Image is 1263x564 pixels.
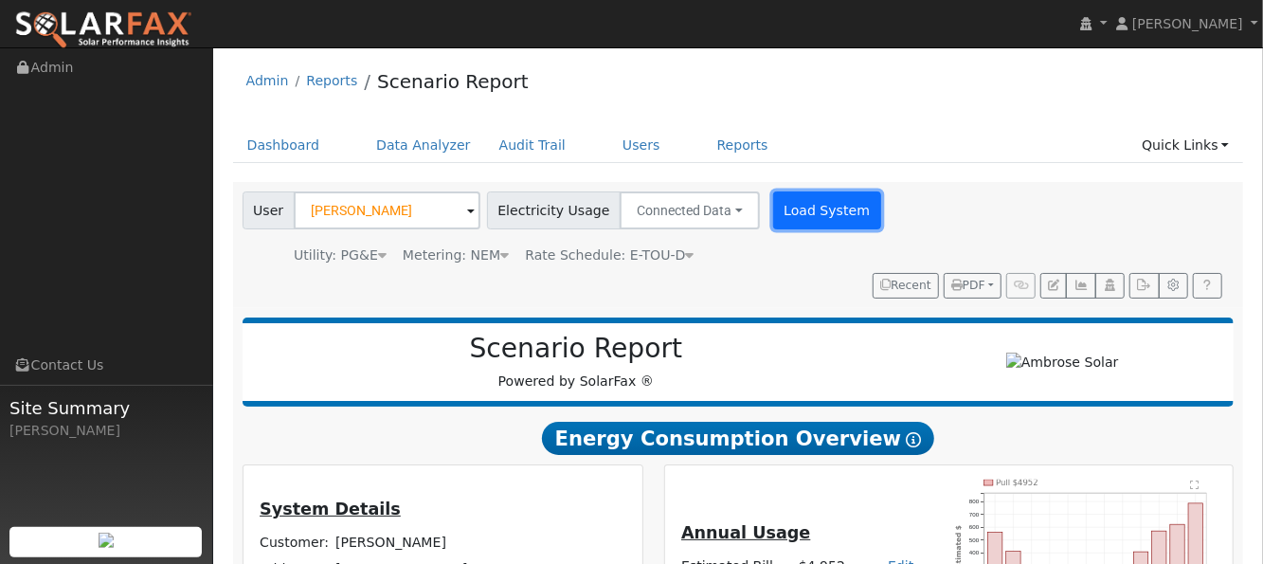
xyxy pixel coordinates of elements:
text: 500 [970,537,981,543]
span: Site Summary [9,395,203,421]
text: 400 [970,549,981,555]
a: Help Link [1193,273,1222,300]
button: Load System [773,191,881,229]
div: Powered by SolarFax ® [252,333,901,391]
span: Electricity Usage [487,191,621,229]
text: 700 [970,510,981,517]
span: User [243,191,295,229]
u: System Details [260,500,401,519]
button: Multi-Series Graph [1066,273,1095,300]
div: [PERSON_NAME] [9,421,203,441]
div: Utility: PG&E [294,246,387,265]
button: Recent [873,273,939,300]
a: Audit Trail [485,128,580,163]
i: Show Help [906,432,921,447]
button: Export Interval Data [1129,273,1159,300]
button: Settings [1159,273,1188,300]
a: Scenario Report [377,70,529,93]
button: Login As [1095,273,1125,300]
td: [PERSON_NAME] [333,530,630,556]
text: Pull $4952 [997,478,1039,487]
a: Reports [703,128,783,163]
img: retrieve [99,533,114,548]
button: Edit User [1040,273,1067,300]
text: 800 [970,498,981,504]
div: Metering: NEM [403,246,509,265]
button: PDF [944,273,1001,300]
td: Customer: [257,530,333,556]
span: PDF [951,279,985,292]
h2: Scenario Report [262,333,891,365]
span: Energy Consumption Overview [542,422,934,456]
a: Dashboard [233,128,334,163]
a: Data Analyzer [362,128,485,163]
text: 600 [970,523,981,530]
text:  [1192,480,1200,489]
a: Quick Links [1128,128,1243,163]
input: Select a User [294,191,480,229]
a: Admin [246,73,289,88]
img: SolarFax [14,10,192,50]
a: Users [608,128,675,163]
u: Annual Usage [681,523,810,542]
a: Reports [306,73,357,88]
img: Ambrose Solar [1006,353,1119,373]
span: [PERSON_NAME] [1132,16,1243,31]
button: Connected Data [620,191,760,229]
span: Alias: HETOUD [525,247,694,263]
